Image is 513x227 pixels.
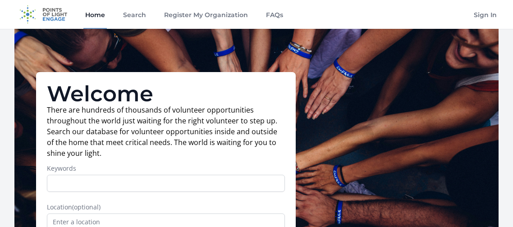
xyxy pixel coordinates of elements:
label: Keywords [47,164,285,173]
h1: Welcome [47,83,285,104]
p: There are hundreds of thousands of volunteer opportunities throughout the world just waiting for ... [47,104,285,159]
label: Location [47,203,285,212]
span: (optional) [72,203,101,211]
